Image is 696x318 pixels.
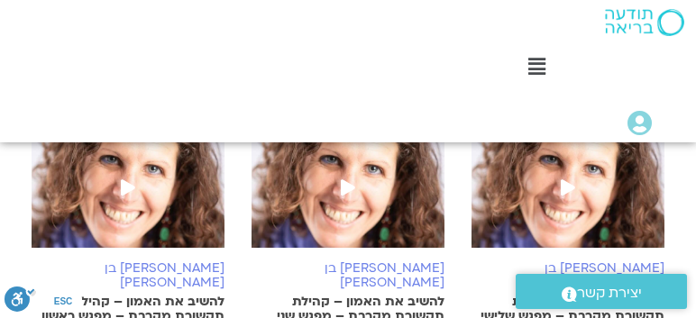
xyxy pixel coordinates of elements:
img: %D7%A9%D7%90%D7%A0%D7%99%D7%94-%D7%9B%D7%94%D7%9F-%D7%91%D7%9F-%D7%97%D7%99%D7%99%D7%9D.jpg [252,131,444,266]
h6: [PERSON_NAME] בן [PERSON_NAME] [32,261,224,290]
img: תודעה בריאה [605,9,684,36]
a: יצירת קשר [516,274,687,309]
h6: [PERSON_NAME] בן [PERSON_NAME] [252,261,444,290]
img: %D7%A9%D7%90%D7%A0%D7%99%D7%94-%D7%9B%D7%94%D7%9F-%D7%91%D7%9F-%D7%97%D7%99%D7%99%D7%9D.jpg [32,131,224,266]
span: יצירת קשר [577,281,642,305]
h6: [PERSON_NAME] בן [PERSON_NAME] [472,261,664,290]
img: %D7%A9%D7%90%D7%A0%D7%99%D7%94-%D7%9B%D7%94%D7%9F-%D7%91%D7%9F-%D7%97%D7%99%D7%99%D7%9D.jpg [472,131,664,266]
